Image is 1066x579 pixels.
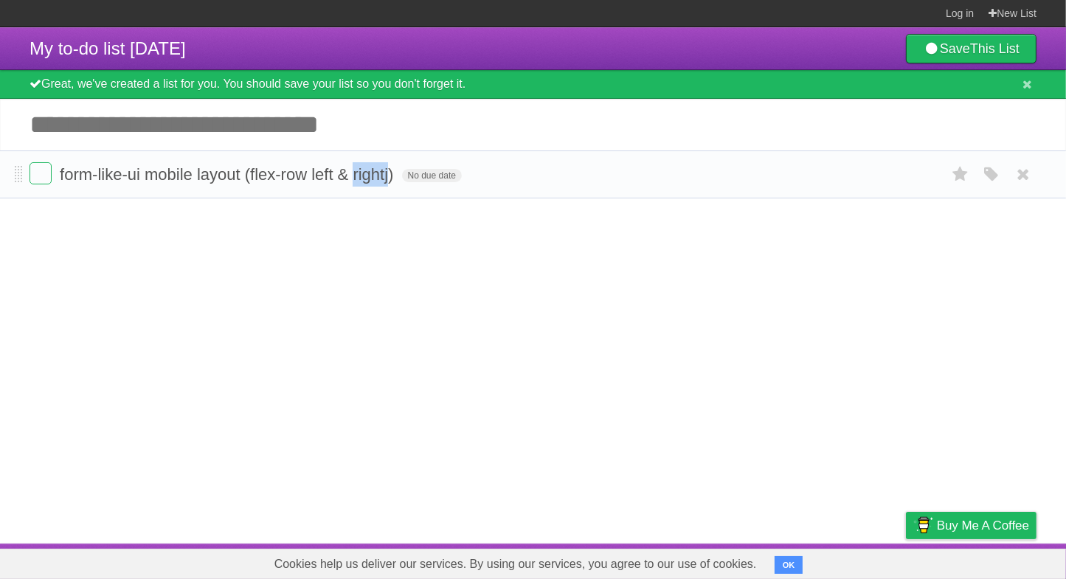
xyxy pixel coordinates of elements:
[402,169,462,182] span: No due date
[60,165,397,184] span: form-like-ui mobile layout (flex-row left & rightj)
[970,41,1020,56] b: This List
[758,547,818,575] a: Developers
[944,547,1036,575] a: Suggest a feature
[887,547,925,575] a: Privacy
[260,549,772,579] span: Cookies help us deliver our services. By using our services, you agree to our use of cookies.
[30,38,186,58] span: My to-do list [DATE]
[946,162,975,187] label: Star task
[710,547,741,575] a: About
[937,513,1029,538] span: Buy me a coffee
[906,512,1036,539] a: Buy me a coffee
[913,513,933,538] img: Buy me a coffee
[775,556,803,574] button: OK
[30,162,52,184] label: Done
[837,547,869,575] a: Terms
[906,34,1036,63] a: SaveThis List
